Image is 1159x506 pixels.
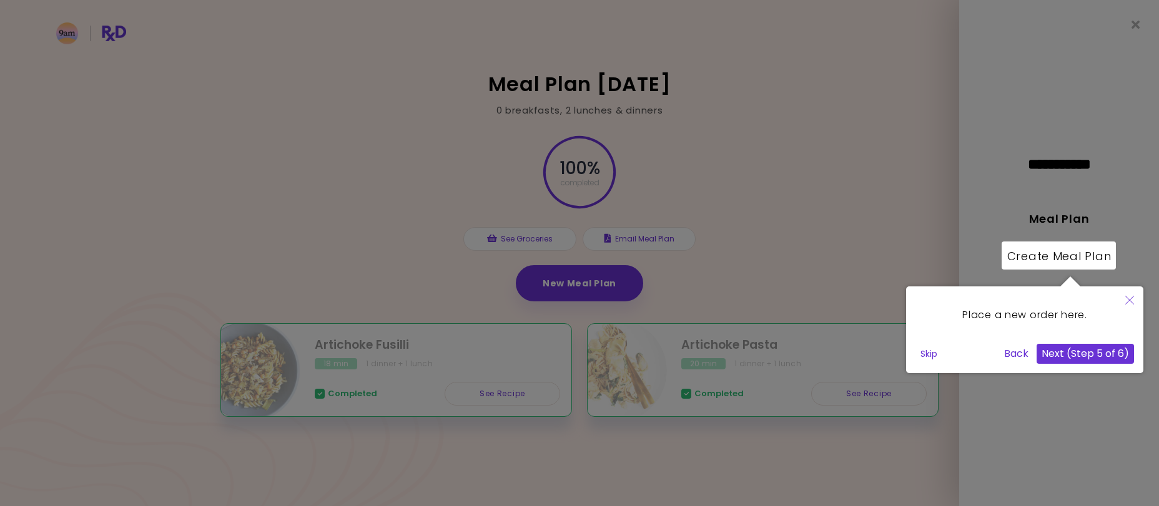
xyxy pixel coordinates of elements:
[906,286,1143,373] div: Place a new order here.
[915,296,1134,334] div: Place a new order here.
[1037,344,1134,364] button: Next (Step 5 of 6)
[915,344,942,363] button: Skip
[1116,286,1143,316] button: Close
[999,344,1033,364] button: Back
